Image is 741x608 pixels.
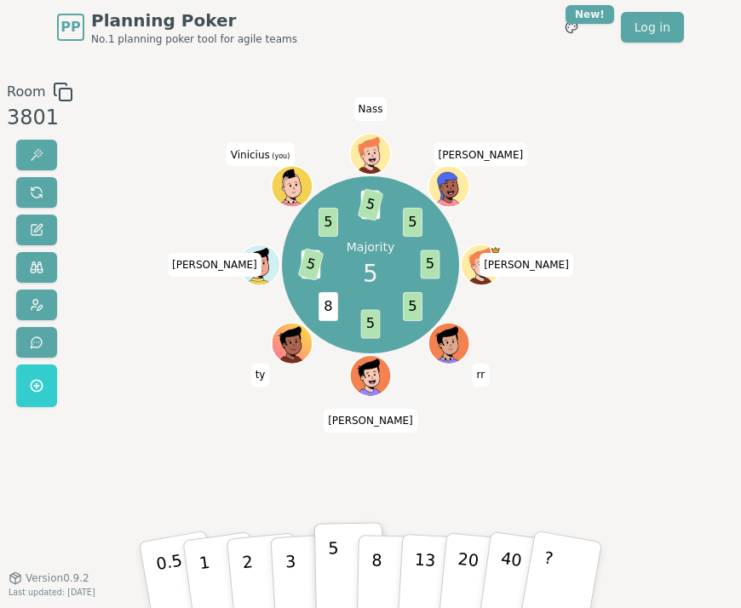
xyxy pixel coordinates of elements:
[16,364,57,407] button: Get a named room
[26,571,89,585] span: Version 0.9.2
[60,17,80,37] span: PP
[324,409,417,433] span: Click to change your name
[319,208,338,237] span: 5
[16,290,57,320] button: Change avatar
[16,252,57,283] button: Watch only
[421,250,440,279] span: 5
[227,142,295,166] span: Click to change your name
[319,292,338,321] span: 8
[57,9,297,46] a: PPPlanning PokerNo.1 planning poker tool for agile teams
[361,191,381,220] span: 3
[16,327,57,358] button: Send feedback
[403,292,422,321] span: 5
[361,310,381,339] span: 5
[491,245,501,255] span: silvia is the host
[91,32,297,46] span: No.1 planning poker tool for agile teams
[473,363,490,387] span: Click to change your name
[403,208,422,237] span: 5
[9,588,95,597] span: Last updated: [DATE]
[298,249,325,282] span: 5
[91,9,297,32] span: Planning Poker
[7,82,46,102] span: Room
[621,12,684,43] a: Log in
[270,152,290,159] span: (you)
[16,215,57,245] button: Change name
[354,97,388,121] span: Click to change your name
[168,253,261,277] span: Click to change your name
[347,238,395,255] p: Majority
[7,102,73,133] div: 3801
[273,167,311,205] button: Click to change your avatar
[556,12,587,43] button: New!
[480,253,573,277] span: Click to change your name
[358,189,384,222] span: 5
[9,571,89,585] button: Version0.9.2
[302,250,321,279] span: 8
[16,177,57,208] button: Reset votes
[363,255,378,291] span: 5
[251,363,270,387] span: Click to change your name
[566,5,614,24] div: New!
[16,140,57,170] button: Reveal votes
[434,142,528,166] span: Click to change your name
